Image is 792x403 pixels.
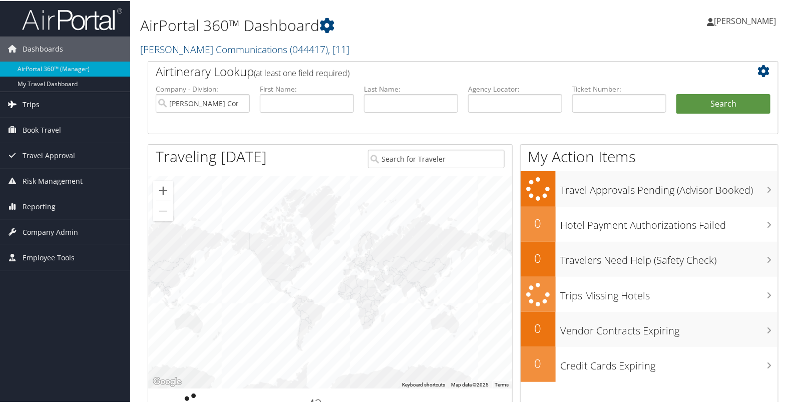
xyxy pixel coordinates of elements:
[714,15,776,26] span: [PERSON_NAME]
[707,5,786,35] a: [PERSON_NAME]
[521,214,556,231] h2: 0
[561,212,778,231] h3: Hotel Payment Authorizations Failed
[521,249,556,266] h2: 0
[151,374,184,387] img: Google
[156,62,718,79] h2: Airtinerary Lookup
[22,7,122,30] img: airportal-logo.png
[521,145,778,166] h1: My Action Items
[140,42,349,55] a: [PERSON_NAME] Communications
[521,241,778,276] a: 0Travelers Need Help (Safety Check)
[521,276,778,311] a: Trips Missing Hotels
[153,200,173,220] button: Zoom out
[561,318,778,337] h3: Vendor Contracts Expiring
[364,83,458,93] label: Last Name:
[452,381,489,386] span: Map data ©2025
[561,283,778,302] h3: Trips Missing Hotels
[290,42,328,55] span: ( 044417 )
[260,83,354,93] label: First Name:
[521,346,778,381] a: 0Credit Cards Expiring
[561,247,778,266] h3: Travelers Need Help (Safety Check)
[561,177,778,196] h3: Travel Approvals Pending (Advisor Booked)
[521,206,778,241] a: 0Hotel Payment Authorizations Failed
[23,244,75,269] span: Employee Tools
[521,354,556,371] h2: 0
[495,381,509,386] a: Terms (opens in new tab)
[403,380,446,387] button: Keyboard shortcuts
[23,193,56,218] span: Reporting
[140,14,571,35] h1: AirPortal 360™ Dashboard
[521,311,778,346] a: 0Vendor Contracts Expiring
[23,219,78,244] span: Company Admin
[23,91,40,116] span: Trips
[156,83,250,93] label: Company - Division:
[468,83,562,93] label: Agency Locator:
[572,83,666,93] label: Ticket Number:
[23,117,61,142] span: Book Travel
[23,168,83,193] span: Risk Management
[368,149,505,167] input: Search for Traveler
[521,319,556,336] h2: 0
[561,353,778,372] h3: Credit Cards Expiring
[521,170,778,206] a: Travel Approvals Pending (Advisor Booked)
[676,93,770,113] button: Search
[23,36,63,61] span: Dashboards
[153,180,173,200] button: Zoom in
[254,67,349,78] span: (at least one field required)
[151,374,184,387] a: Open this area in Google Maps (opens a new window)
[156,145,267,166] h1: Traveling [DATE]
[328,42,349,55] span: , [ 11 ]
[23,142,75,167] span: Travel Approval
